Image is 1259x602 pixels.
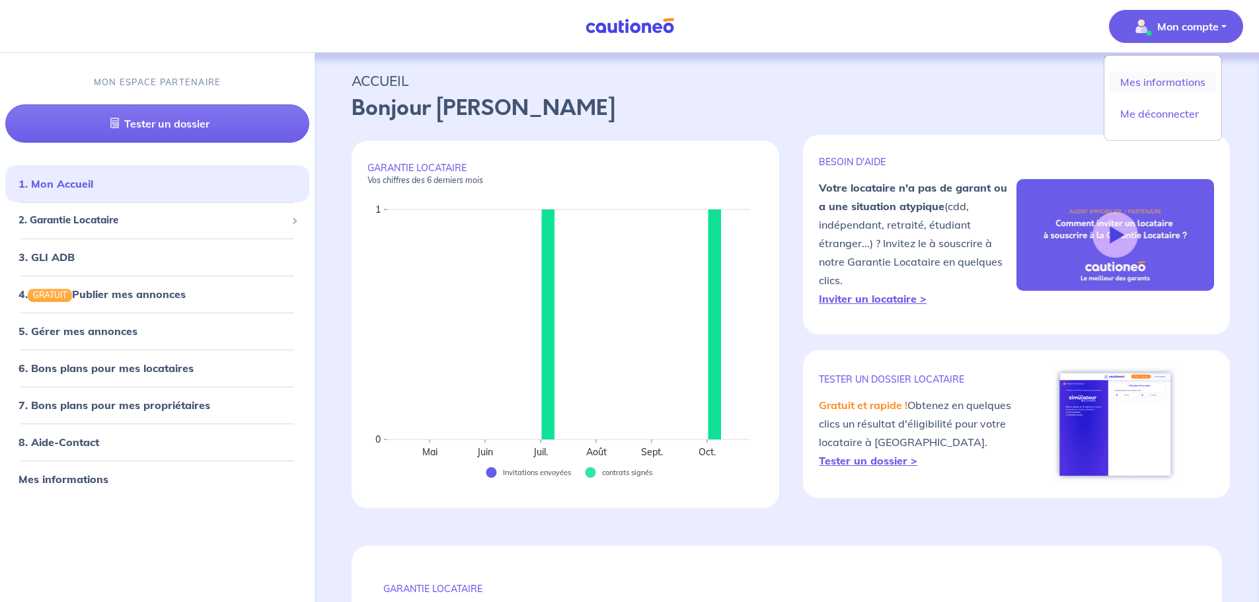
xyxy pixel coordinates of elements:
a: Tester un dossier [5,104,309,143]
p: Bonjour [PERSON_NAME] [352,93,1222,124]
a: 1. Mon Accueil [19,177,93,190]
div: Mes informations [5,466,309,492]
a: Mes informations [1110,71,1216,93]
text: 1 [375,204,381,215]
p: GARANTIE LOCATAIRE [383,583,1190,595]
p: TESTER un dossier locataire [819,373,1016,385]
text: 0 [375,433,381,445]
p: Mon compte [1157,19,1219,34]
strong: Votre locataire n'a pas de garant ou a une situation atypique [819,181,1007,213]
img: Cautioneo [580,18,679,34]
a: 5. Gérer mes annonces [19,324,137,338]
text: Oct. [699,446,716,458]
div: 7. Bons plans pour mes propriétaires [5,392,309,418]
div: 6. Bons plans pour mes locataires [5,355,309,381]
em: Vos chiffres des 6 derniers mois [367,175,483,185]
text: Mai [422,446,438,458]
p: ACCUEIL [352,69,1222,93]
a: 7. Bons plans pour mes propriétaires [19,398,210,412]
div: 3. GLI ADB [5,244,309,270]
div: illu_account_valid_menu.svgMon compte [1104,55,1222,141]
div: 4.GRATUITPublier mes annonces [5,281,309,307]
div: 1. Mon Accueil [5,170,309,197]
em: Gratuit et rapide ! [819,398,907,412]
a: 6. Bons plans pour mes locataires [19,361,194,375]
a: 3. GLI ADB [19,250,75,264]
a: Me déconnecter [1110,103,1216,124]
div: 2. Garantie Locataire [5,207,309,233]
p: BESOIN D'AIDE [819,156,1016,168]
p: (cdd, indépendant, retraité, étudiant étranger...) ? Invitez le à souscrire à notre Garantie Loca... [819,178,1016,308]
img: illu_account_valid_menu.svg [1131,16,1152,37]
text: Sept. [641,446,663,458]
img: simulateur.png [1053,366,1178,482]
div: 8. Aide-Contact [5,429,309,455]
a: 4.GRATUITPublier mes annonces [19,287,186,301]
a: Mes informations [19,472,108,486]
p: GARANTIE LOCATAIRE [367,162,763,186]
p: MON ESPACE PARTENAIRE [94,76,221,89]
text: Juin [477,446,493,458]
text: Août [586,446,607,458]
a: Tester un dossier > [819,454,917,467]
a: 8. Aide-Contact [19,435,99,449]
div: 5. Gérer mes annonces [5,318,309,344]
p: Obtenez en quelques clics un résultat d'éligibilité pour votre locataire à [GEOGRAPHIC_DATA]. [819,396,1016,470]
button: illu_account_valid_menu.svgMon compte [1109,10,1243,43]
span: 2. Garantie Locataire [19,213,286,228]
text: Juil. [533,446,548,458]
a: Inviter un locataire > [819,292,927,305]
img: video-gli-new-none.jpg [1016,179,1214,290]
